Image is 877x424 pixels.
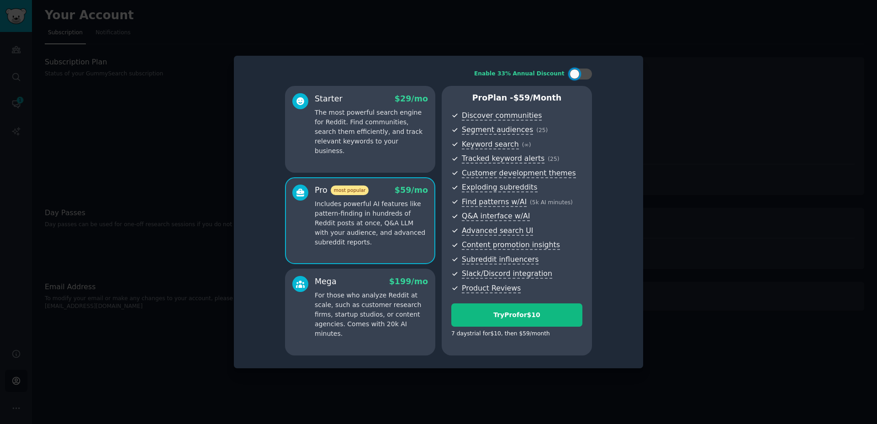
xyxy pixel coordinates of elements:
[462,255,539,265] span: Subreddit influencers
[315,199,428,247] p: Includes powerful AI features like pattern-finding in hundreds of Reddit posts at once, Q&A LLM w...
[462,183,537,192] span: Exploding subreddits
[451,92,582,104] p: Pro Plan -
[451,330,550,338] div: 7 days trial for $10 , then $ 59 /month
[462,226,533,236] span: Advanced search UI
[462,111,542,121] span: Discover communities
[530,199,573,206] span: ( 5k AI minutes )
[395,94,428,103] span: $ 29 /mo
[315,276,337,287] div: Mega
[536,127,548,133] span: ( 25 )
[462,212,530,221] span: Q&A interface w/AI
[315,291,428,339] p: For those who analyze Reddit at scale, such as customer research firms, startup studios, or conte...
[452,310,582,320] div: Try Pro for $10
[315,93,343,105] div: Starter
[331,185,369,195] span: most popular
[462,240,560,250] span: Content promotion insights
[462,140,519,149] span: Keyword search
[462,197,527,207] span: Find patterns w/AI
[451,303,582,327] button: TryProfor$10
[389,277,428,286] span: $ 199 /mo
[395,185,428,195] span: $ 59 /mo
[513,93,562,102] span: $ 59 /month
[462,169,576,178] span: Customer development themes
[548,156,559,162] span: ( 25 )
[462,154,544,164] span: Tracked keyword alerts
[315,108,428,156] p: The most powerful search engine for Reddit. Find communities, search them efficiently, and track ...
[462,125,533,135] span: Segment audiences
[315,185,369,196] div: Pro
[462,269,552,279] span: Slack/Discord integration
[474,70,565,78] div: Enable 33% Annual Discount
[522,142,531,148] span: ( ∞ )
[462,284,521,293] span: Product Reviews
